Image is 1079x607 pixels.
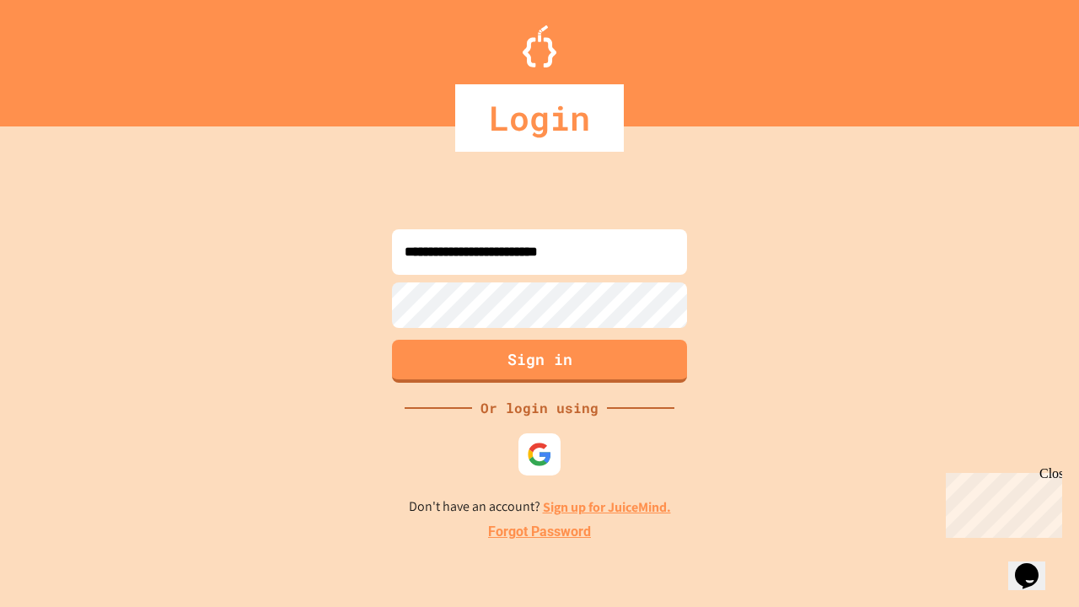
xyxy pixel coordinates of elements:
img: Logo.svg [523,25,556,67]
div: Chat with us now!Close [7,7,116,107]
a: Sign up for JuiceMind. [543,498,671,516]
img: google-icon.svg [527,442,552,467]
button: Sign in [392,340,687,383]
iframe: chat widget [939,466,1062,538]
div: Or login using [472,398,607,418]
a: Forgot Password [488,522,591,542]
iframe: chat widget [1008,540,1062,590]
div: Login [455,84,624,152]
p: Don't have an account? [409,497,671,518]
